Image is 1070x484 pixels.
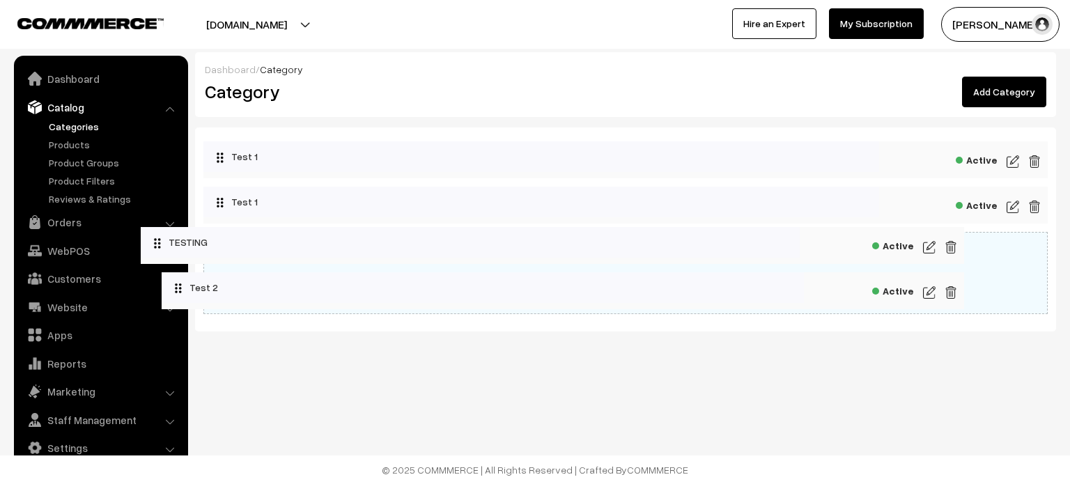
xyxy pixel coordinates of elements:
[829,8,924,39] a: My Subscription
[941,7,1060,42] button: [PERSON_NAME]
[17,210,183,235] a: Orders
[1032,14,1053,35] img: user
[260,63,303,75] span: Category
[17,407,183,432] a: Staff Management
[17,435,183,460] a: Settings
[1007,153,1019,170] img: edit
[17,66,183,91] a: Dashboard
[216,152,224,163] img: drag
[1007,198,1019,215] img: edit
[45,192,183,206] a: Reviews & Ratings
[17,18,164,29] img: COMMMERCE
[45,173,183,188] a: Product Filters
[1028,153,1041,170] img: edit
[17,14,139,31] a: COMMMERCE
[45,155,183,170] a: Product Groups
[956,195,998,212] span: Active
[732,8,816,39] a: Hire an Expert
[205,63,256,75] a: Dashboard
[17,95,183,120] a: Catalog
[203,141,879,172] div: Test 1
[17,322,183,348] a: Apps
[17,238,183,263] a: WebPOS
[45,137,183,152] a: Products
[17,295,183,320] a: Website
[203,187,879,217] div: Test 1
[205,62,1046,77] div: /
[627,464,688,476] a: COMMMERCE
[216,197,224,208] img: drag
[157,7,336,42] button: [DOMAIN_NAME]
[17,379,183,404] a: Marketing
[962,77,1046,107] a: Add Category
[45,119,183,134] a: Categories
[1028,198,1041,215] img: edit
[956,150,998,167] span: Active
[17,351,183,376] a: Reports
[17,266,183,291] a: Customers
[205,81,615,102] h2: Category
